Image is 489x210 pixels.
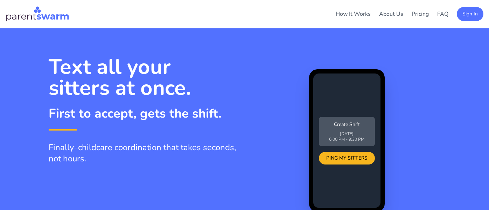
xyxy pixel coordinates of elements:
p: Create Shift [323,121,371,128]
div: PING MY SITTERS [319,152,375,164]
a: Pricing [412,10,429,18]
button: Sign In [457,7,483,21]
img: Parentswarm Logo [6,6,69,22]
a: About Us [379,10,403,18]
a: Sign In [457,10,483,17]
p: 6:00 PM - 9:30 PM [323,136,371,142]
a: How It Works [336,10,371,18]
p: [DATE] [323,131,371,136]
a: FAQ [437,10,448,18]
